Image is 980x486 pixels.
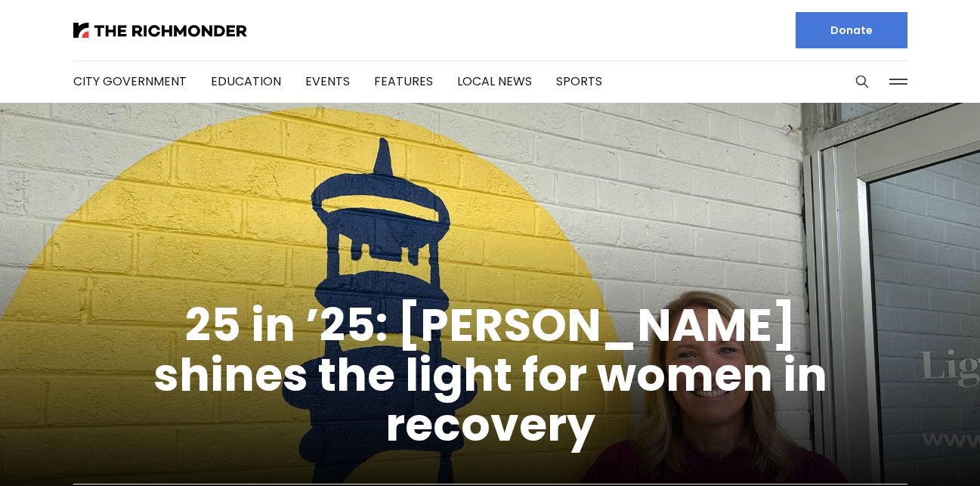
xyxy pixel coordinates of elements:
[211,73,281,90] a: Education
[153,293,827,457] a: 25 in ’25: [PERSON_NAME] shines the light for women in recovery
[852,412,980,486] iframe: portal-trigger
[556,73,602,90] a: Sports
[73,23,247,38] img: The Richmonder
[457,73,532,90] a: Local News
[73,73,187,90] a: City Government
[305,73,350,90] a: Events
[374,73,433,90] a: Features
[851,70,873,93] button: Search this site
[796,12,907,48] a: Donate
